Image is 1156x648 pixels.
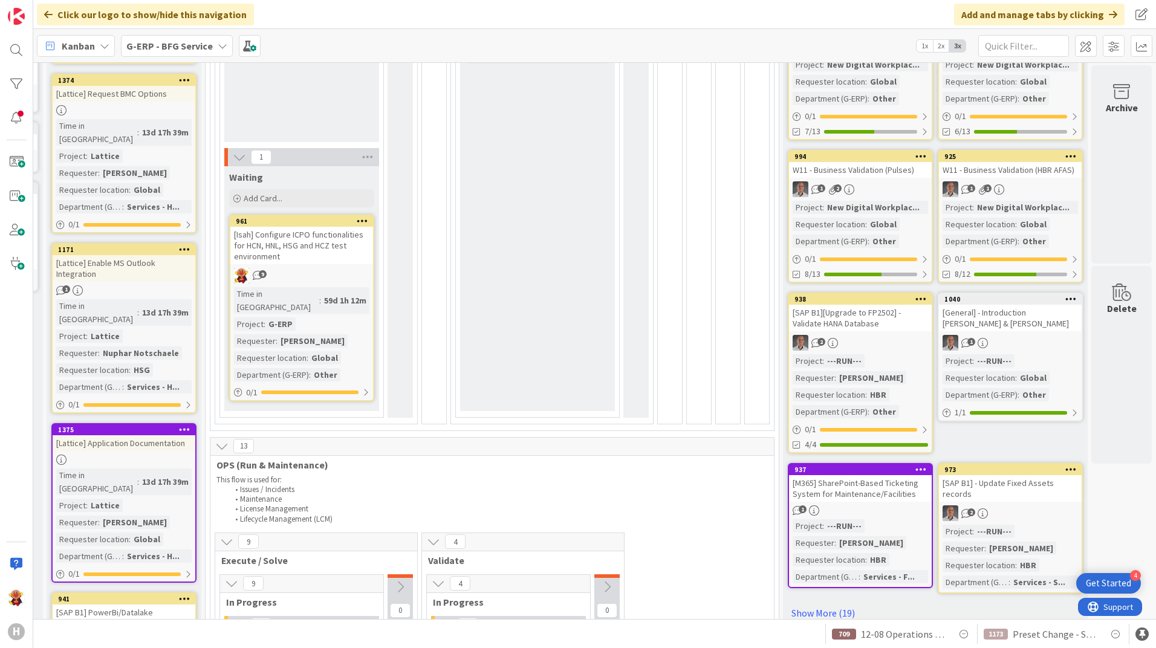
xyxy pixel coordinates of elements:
div: 925 [944,152,1082,161]
span: : [972,354,974,368]
span: : [1015,75,1017,88]
span: : [868,92,869,105]
div: Time in [GEOGRAPHIC_DATA] [234,287,319,314]
span: : [972,58,974,71]
a: Show More (19) [788,603,1083,623]
div: 0/1 [53,566,195,582]
span: : [1018,92,1019,105]
div: Lattice [88,149,123,163]
span: 0 / 1 [805,423,816,436]
div: Click our logo to show/hide this navigation [37,4,254,25]
div: Global [131,533,163,546]
span: : [865,388,867,401]
div: Project [56,499,86,512]
div: 0/1 [789,251,932,267]
span: : [972,201,974,214]
div: 1040[General] - Introduction [PERSON_NAME] & [PERSON_NAME] [939,294,1082,331]
div: 1173 [984,629,1008,640]
div: [Lattice] Request BMC Options [53,86,195,102]
span: : [276,334,278,348]
li: Lifecycle Management (LCM) [229,514,768,524]
div: 925W11 - Business Validation (HBR AFAS) [939,151,1082,178]
div: Department (G-ERP) [793,92,868,105]
div: Requester location [234,351,307,364]
span: 0 [390,603,411,618]
div: 1171[Lattice] Enable MS Outlook Integration [53,244,195,282]
div: 937 [789,464,932,475]
div: Nuphar Notschaele [100,346,182,360]
div: Project [943,58,972,71]
div: 961 [236,217,373,225]
div: 1374 [58,76,195,85]
a: 961[Isah] Configure ICPO functionalities for HCN, HNL, HSG and HCZ test environmentLCTime in [GEO... [229,215,374,401]
img: PS [943,181,958,197]
div: 961 [230,216,373,227]
div: 994W11 - Business Validation (Pulses) [789,151,932,178]
div: PS [789,335,932,351]
span: : [122,549,124,563]
div: [Isah] Configure ICPO functionalities for HCN, HNL, HSG and HCZ test environment [230,227,373,264]
span: 0 / 1 [68,218,80,231]
div: Project [793,519,822,533]
span: : [86,499,88,512]
div: Requester [234,334,276,348]
div: PS [939,335,1082,351]
span: 0 / 1 [68,568,80,580]
span: : [972,525,974,538]
div: 59d 1h 12m [321,294,369,307]
span: : [822,58,824,71]
div: Department (G-ERP) [793,570,859,583]
div: 1375 [58,426,195,434]
a: 1374[Lattice] Request BMC OptionsTime in [GEOGRAPHIC_DATA]:13d 17h 39mProject:LatticeRequester:[P... [51,74,196,233]
span: : [834,536,836,549]
div: Other [1019,388,1049,401]
div: New Digital Workplac... [824,201,923,214]
span: 4 [251,618,271,632]
span: : [98,346,100,360]
div: Project [943,525,972,538]
span: 0 [597,603,617,618]
div: Requester location [943,371,1015,384]
span: : [822,201,824,214]
span: 0 / 1 [246,386,258,399]
span: Preset Change - Shipping in Shipping Schedule [1013,627,1099,641]
span: Kanban [62,39,95,53]
img: Visit kanbanzone.com [8,8,25,25]
div: Requester location [943,218,1015,231]
div: Project [793,58,822,71]
a: 1040[General] - Introduction [PERSON_NAME] & [PERSON_NAME]PSProject:---RUN---Requester location:G... [938,293,1083,421]
div: Requester location [56,183,129,196]
span: 2 [834,184,842,192]
span: 2 [967,508,975,516]
span: 3x [949,40,966,52]
li: Issues / Incidents [229,485,768,494]
div: Other [869,92,899,105]
div: 937 [794,465,932,474]
span: : [1015,371,1017,384]
a: Project:New Digital Workplac...Requester location:GlobalDepartment (G-ERP):Other0/17/13 [788,7,933,140]
span: : [122,200,124,213]
div: 0/1 [939,251,1082,267]
span: Validate [428,554,609,566]
span: 9 [243,576,264,591]
span: : [129,183,131,196]
span: 1 [817,184,825,192]
div: 973 [944,465,1082,474]
div: [SAP B1] PowerBi/Datalake Integration [53,604,195,631]
div: ---RUN--- [824,519,865,533]
span: : [98,516,100,529]
div: 1374 [53,75,195,86]
span: : [1015,218,1017,231]
img: PS [943,505,958,521]
input: Quick Filter... [978,35,1069,57]
div: 938 [794,295,932,303]
div: Global [1017,218,1050,231]
div: Other [1019,92,1049,105]
div: 973 [939,464,1082,475]
div: 0/1 [939,109,1082,124]
div: New Digital Workplac... [824,58,923,71]
div: Services - F... [860,570,918,583]
div: Global [308,351,341,364]
span: : [309,368,311,381]
span: 9 [259,270,267,278]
